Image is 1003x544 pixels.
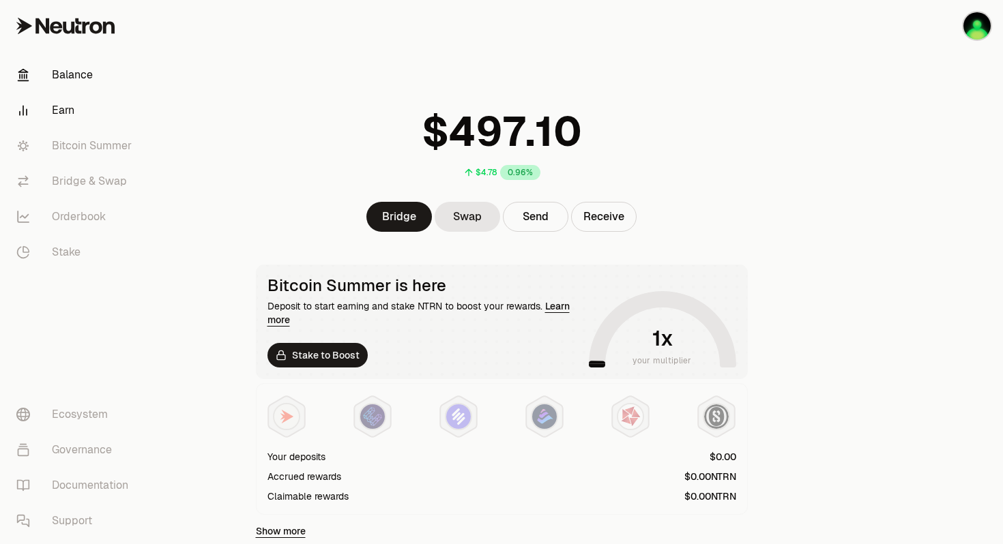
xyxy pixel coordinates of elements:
[446,404,471,429] img: Solv Points
[267,276,583,295] div: Bitcoin Summer is here
[360,404,385,429] img: EtherFi Points
[704,404,729,429] img: Structured Points
[267,450,325,464] div: Your deposits
[963,12,991,40] img: orange ledger lille
[274,404,299,429] img: NTRN
[267,470,341,483] div: Accrued rewards
[503,202,568,232] button: Send
[5,235,147,270] a: Stake
[267,299,583,327] div: Deposit to start earning and stake NTRN to boost your rewards.
[256,524,306,538] a: Show more
[5,468,147,503] a: Documentation
[5,503,147,539] a: Support
[5,128,147,164] a: Bitcoin Summer
[366,202,432,232] a: Bridge
[5,93,147,128] a: Earn
[5,199,147,235] a: Orderbook
[5,164,147,199] a: Bridge & Swap
[5,57,147,93] a: Balance
[5,397,147,432] a: Ecosystem
[618,404,643,429] img: Mars Fragments
[571,202,637,232] button: Receive
[532,404,557,429] img: Bedrock Diamonds
[5,432,147,468] a: Governance
[476,167,497,178] div: $4.78
[435,202,500,232] a: Swap
[267,343,368,367] a: Stake to Boost
[267,489,349,503] div: Claimable rewards
[633,354,692,367] span: your multiplier
[500,165,540,180] div: 0.96%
